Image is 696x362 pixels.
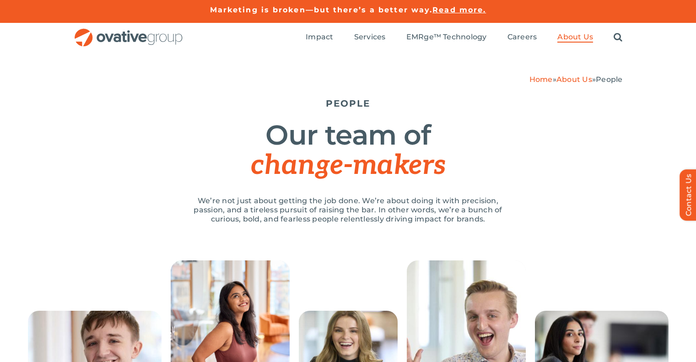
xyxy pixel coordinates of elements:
span: Services [354,32,386,42]
a: About Us [556,75,592,84]
h5: PEOPLE [74,98,623,109]
a: Search [614,32,622,43]
span: People [596,75,622,84]
a: About Us [557,32,593,43]
span: » » [529,75,623,84]
h1: Our team of [74,120,623,180]
span: Impact [306,32,333,42]
span: change-makers [251,149,445,182]
a: EMRge™ Technology [406,32,487,43]
a: Marketing is broken—but there’s a better way. [210,5,433,14]
span: EMRge™ Technology [406,32,487,42]
span: Careers [507,32,537,42]
a: Read more. [432,5,486,14]
p: We’re not just about getting the job done. We’re about doing it with precision, passion, and a ti... [183,196,513,224]
nav: Menu [306,23,622,52]
a: Home [529,75,553,84]
a: Services [354,32,386,43]
a: Impact [306,32,333,43]
a: Careers [507,32,537,43]
span: About Us [557,32,593,42]
a: OG_Full_horizontal_RGB [74,27,183,36]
